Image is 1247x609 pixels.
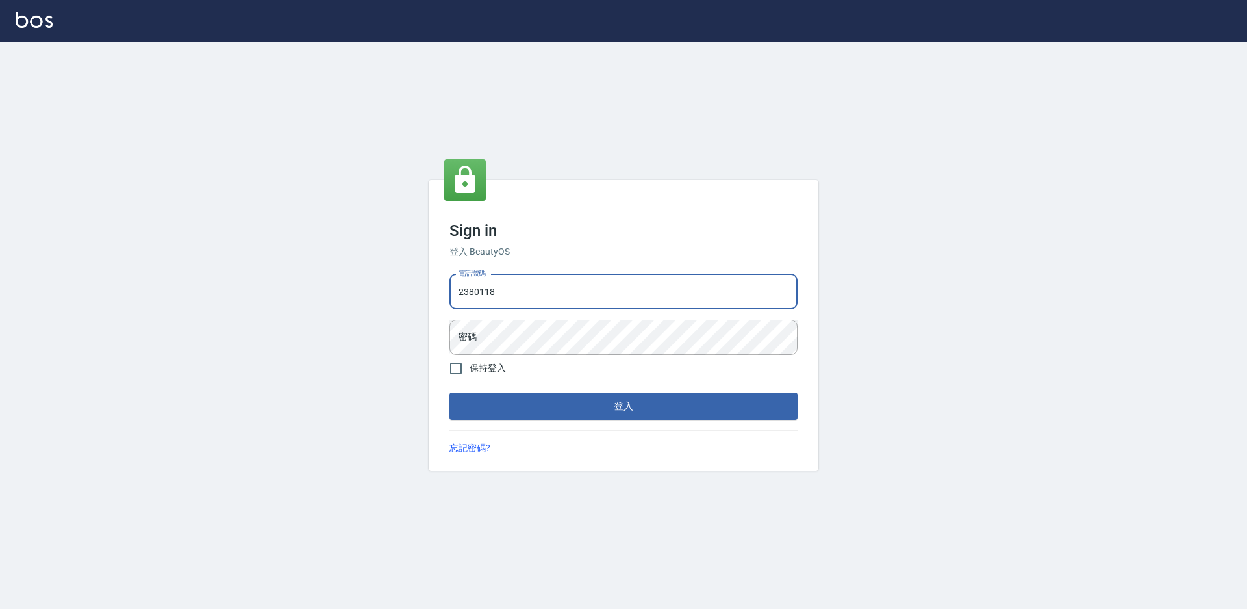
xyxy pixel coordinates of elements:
label: 電話號碼 [459,268,486,278]
img: Logo [16,12,53,28]
h6: 登入 BeautyOS [449,245,798,259]
span: 保持登入 [470,361,506,375]
a: 忘記密碼? [449,441,490,455]
h3: Sign in [449,222,798,240]
button: 登入 [449,393,798,420]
